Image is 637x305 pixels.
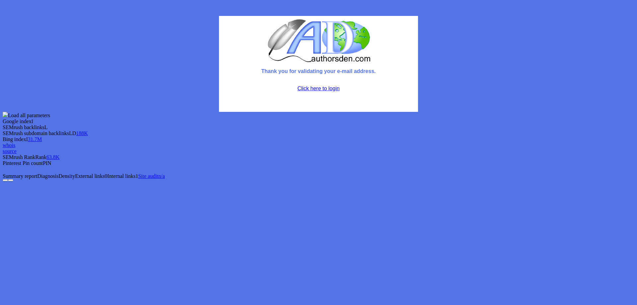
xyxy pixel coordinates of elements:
span: Density [58,173,75,179]
a: 63.8K [46,154,60,160]
span: External links [75,173,105,179]
span: Site audit [138,173,158,179]
img: seoquake-icon.svg [3,112,8,117]
button: Configure panel [8,179,13,181]
font: Thank you for validating your e-mail address. [261,68,376,74]
a: Site auditn/a [138,173,165,179]
span: Diagnosis [37,173,58,179]
span: SEMrush subdomain backlinks [3,130,69,136]
span: Load all parameters [8,113,50,118]
span: SEMrush backlinks [3,124,44,130]
span: Rank [35,154,46,160]
span: n/a [158,173,165,179]
span: Pinterest Pin count [3,160,43,166]
span: 1 [135,173,138,179]
span: I [26,136,28,142]
a: 188K [76,130,88,136]
span: 0 [105,173,107,179]
span: Summary report [3,173,37,179]
span: LD [69,130,76,136]
span: Bing index [3,136,26,142]
button: Close panel [3,179,8,181]
span: SEMrush Rank [3,154,35,160]
a: Click here to login [297,86,339,91]
span: PIN [43,160,51,166]
span: I [32,118,33,124]
a: 31.7M [28,136,42,142]
span: Google index [3,118,32,124]
a: whois [3,142,15,148]
img: logo.jpg [266,18,371,63]
a: source [3,148,17,154]
span: Internal links [107,173,136,179]
span: L [44,124,48,130]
